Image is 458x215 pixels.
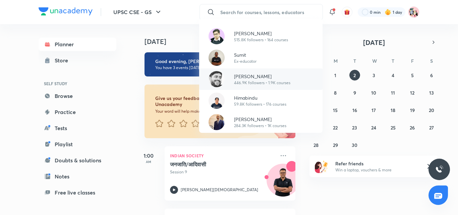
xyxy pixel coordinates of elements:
[209,114,225,130] img: Avatar
[199,90,323,111] a: AvatarHimabindu59.8K followers • 176 courses
[199,25,323,47] a: Avatar[PERSON_NAME]515.8K followers • 164 courses
[234,58,256,64] p: Ex-educator
[234,80,290,86] p: 446.9K followers • 1.9K courses
[234,94,286,101] p: Himabindu
[209,28,225,44] img: Avatar
[234,51,256,58] p: Sumit
[209,71,225,87] img: Avatar
[435,165,443,173] img: ttu
[234,101,286,107] p: 59.8K followers • 176 courses
[234,37,288,43] p: 515.8K followers • 164 courses
[199,68,323,90] a: Avatar[PERSON_NAME]446.9K followers • 1.9K courses
[209,50,225,66] img: Avatar
[234,30,288,37] p: [PERSON_NAME]
[199,111,323,133] a: Avatar[PERSON_NAME]284.3K followers • 1K courses
[234,73,290,80] p: [PERSON_NAME]
[234,123,286,129] p: 284.3K followers • 1K courses
[234,116,286,123] p: [PERSON_NAME]
[209,93,225,109] img: Avatar
[199,47,323,68] a: AvatarSumitEx-educator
